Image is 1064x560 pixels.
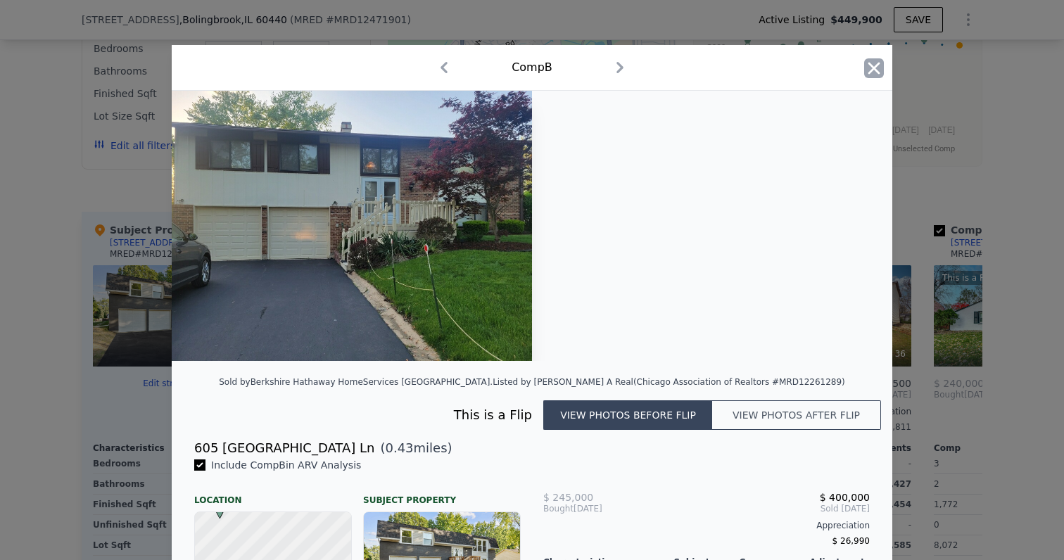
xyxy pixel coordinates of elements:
span: $ 400,000 [820,492,870,503]
button: View photos after flip [712,400,881,430]
img: Property Img [172,91,532,361]
div: Appreciation [543,520,870,531]
div: Listed by [PERSON_NAME] A Real (Chicago Association of Realtors #MRD12261289) [493,377,845,387]
span: Bought [543,503,574,514]
span: Include Comp B in ARV Analysis [205,459,367,471]
div: [DATE] [543,503,652,514]
span: ( miles) [374,438,452,458]
span: $ 245,000 [543,492,593,503]
span: 0.43 [385,440,413,455]
div: Location [194,483,352,506]
div: 605 [GEOGRAPHIC_DATA] Ln [194,438,374,458]
button: View photos before flip [543,400,712,430]
div: This is a Flip [194,405,543,425]
span: Sold [DATE] [652,503,870,514]
div: Subject Property [363,483,521,506]
span: $ 26,990 [832,536,870,546]
div: Comp B [512,59,552,76]
div: Sold by Berkshire Hathaway HomeServices [GEOGRAPHIC_DATA] . [219,377,493,387]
